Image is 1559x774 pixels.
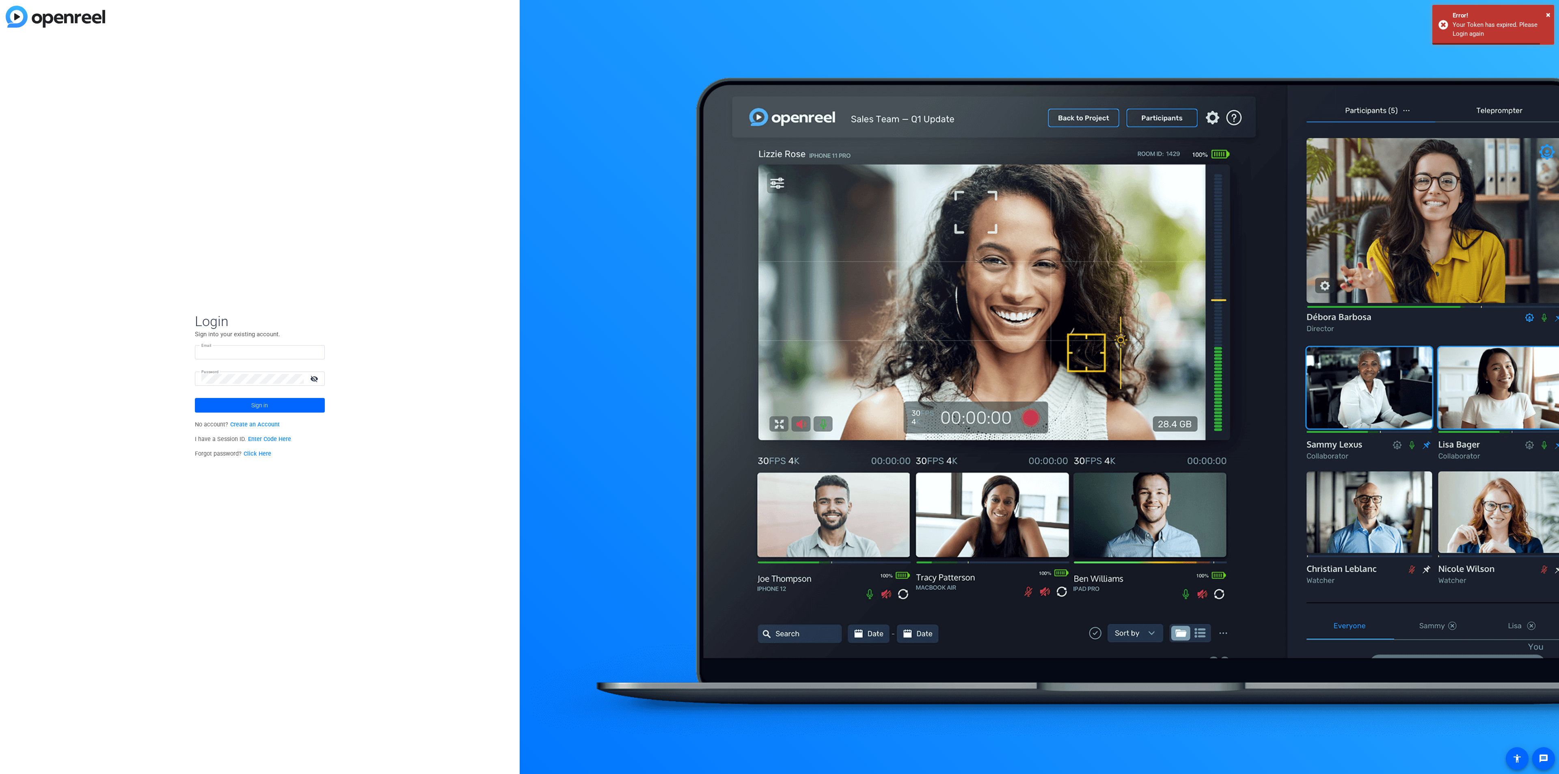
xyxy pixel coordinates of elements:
span: Forgot password? [195,450,271,457]
mat-icon: accessibility [1512,754,1522,763]
input: Enter Email Address [201,348,318,357]
button: Sign in [195,398,325,413]
mat-icon: message [1539,754,1548,763]
span: × [1546,10,1550,19]
a: Enter Code Here [248,436,291,443]
mat-label: Email [201,343,212,348]
mat-icon: visibility_off [305,373,325,385]
p: Sign into your existing account. [195,330,325,339]
span: I have a Session ID. [195,436,291,443]
span: Sign in [251,395,268,415]
mat-label: Password [201,370,219,374]
a: Create an Account [230,421,280,428]
button: Close [1546,9,1550,21]
span: No account? [195,421,280,428]
span: Login [195,313,325,330]
div: Your Token has expired. Please Login again [1453,20,1548,39]
img: blue-gradient.svg [6,6,105,28]
a: Click Here [244,450,271,457]
div: Error! [1453,11,1548,20]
